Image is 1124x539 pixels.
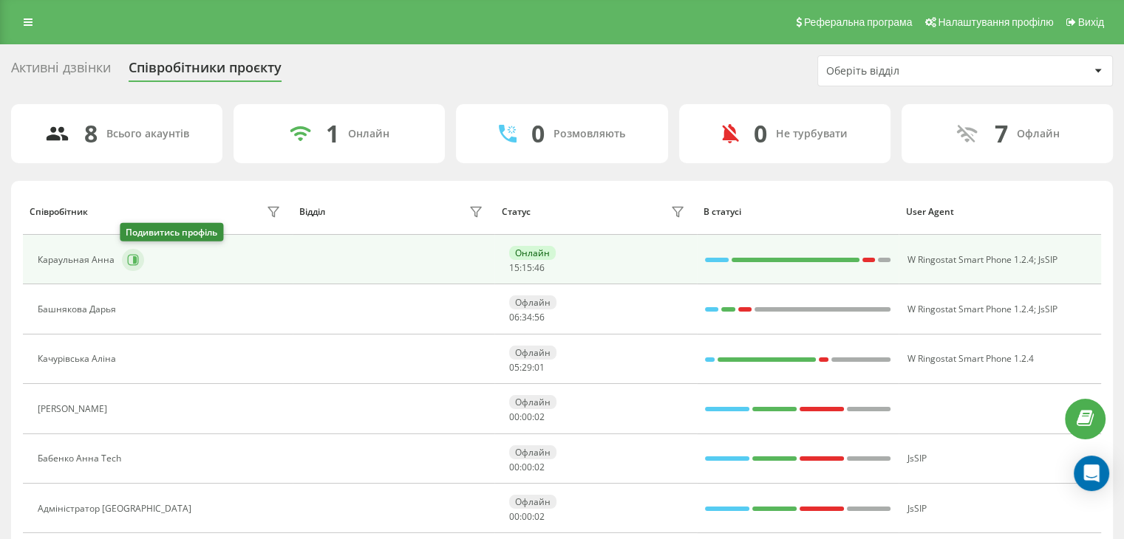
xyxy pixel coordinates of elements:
[907,502,926,515] span: JsSIP
[106,128,189,140] div: Всього акаунтів
[907,452,926,464] span: JsSIP
[534,361,545,374] span: 01
[509,346,556,360] div: Офлайн
[522,311,532,323] span: 34
[522,510,532,523] span: 00
[907,253,1033,266] span: W Ringostat Smart Phone 1.2.4
[326,120,339,148] div: 1
[522,411,532,423] span: 00
[38,404,111,414] div: [PERSON_NAME]
[129,60,282,83] div: Співробітники проєкту
[554,128,625,140] div: Розмовляють
[804,16,913,28] span: Реферальна програма
[509,246,556,260] div: Онлайн
[502,207,531,217] div: Статус
[509,445,556,459] div: Офлайн
[1038,253,1057,266] span: JsSIP
[348,128,389,140] div: Онлайн
[38,304,120,315] div: Башнякова Дарья
[534,311,545,323] span: 56
[509,263,545,273] div: : :
[30,207,88,217] div: Співробітник
[1016,128,1059,140] div: Офлайн
[38,255,118,265] div: Караульная Анна
[522,261,532,274] span: 15
[299,207,325,217] div: Відділ
[994,120,1007,148] div: 7
[509,412,545,422] div: : :
[776,128,848,140] div: Не турбувати
[509,495,556,509] div: Офлайн
[509,311,520,323] span: 06
[509,411,520,423] span: 00
[509,395,556,409] div: Офлайн
[509,361,520,374] span: 05
[509,261,520,274] span: 15
[1078,16,1104,28] span: Вихід
[509,512,545,522] div: : :
[534,411,545,423] span: 02
[531,120,545,148] div: 0
[534,461,545,473] span: 02
[826,65,1003,78] div: Оберіть відділ
[120,223,223,241] div: Подивитись профіль
[38,354,120,364] div: Качурівська Аліна
[534,261,545,274] span: 46
[704,207,892,217] div: В статусі
[509,295,556,309] div: Офлайн
[509,510,520,523] span: 00
[907,352,1033,365] span: W Ringostat Smart Phone 1.2.4
[38,504,195,514] div: Адміністратор [GEOGRAPHIC_DATA]
[509,312,545,323] div: : :
[509,462,545,473] div: : :
[906,207,1094,217] div: User Agent
[754,120,767,148] div: 0
[522,361,532,374] span: 29
[1038,303,1057,315] span: JsSIP
[1074,456,1109,491] div: Open Intercom Messenger
[84,120,98,148] div: 8
[38,453,125,464] div: Бабенко Анна Tech
[938,16,1053,28] span: Налаштування профілю
[522,461,532,473] span: 00
[534,510,545,523] span: 02
[509,461,520,473] span: 00
[509,363,545,373] div: : :
[11,60,111,83] div: Активні дзвінки
[907,303,1033,315] span: W Ringostat Smart Phone 1.2.4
